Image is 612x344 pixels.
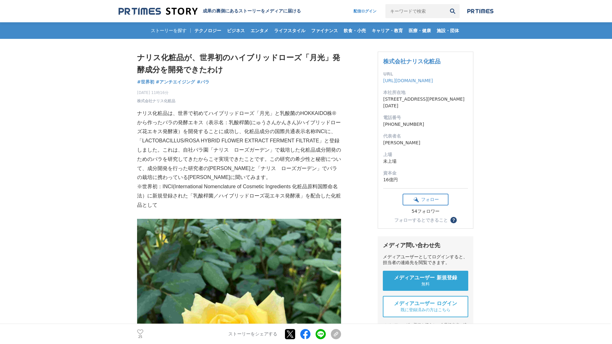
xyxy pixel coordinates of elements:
a: [URL][DOMAIN_NAME] [383,78,433,83]
a: 株式会社ナリス化粧品 [137,98,175,104]
span: [DATE] 11時16分 [137,90,175,96]
dt: 上場 [383,151,468,158]
p: 25 [137,335,143,339]
span: ？ [451,218,456,222]
div: メディア問い合わせ先 [383,241,468,249]
a: ビジネス [224,22,247,39]
span: 無料 [421,281,430,287]
a: メディアユーザー 新規登録 無料 [383,271,468,291]
a: ファイナンス [309,22,340,39]
dd: [PHONE_NUMBER] [383,121,468,128]
dt: URL [383,71,468,77]
div: 54フォロワー [403,209,448,214]
a: #アンチエイジング [156,79,195,85]
span: ビジネス [224,28,247,33]
span: 既に登録済みの方はこちら [401,307,450,313]
a: #世界初 [137,79,154,85]
dt: 本社所在地 [383,89,468,96]
p: ナリス化粧品は、世界で初めてハイブリッドローズ「月光」と乳酸菌のHOKKAIDO株®から作ったバラの発酵エキス（表示名：乳酸桿菌(にゅうさんかんきん)/ハイブリッドローズ花エキス発酵液）を開発す... [137,109,341,182]
a: 医療・健康 [406,22,433,39]
a: 配信ログイン [347,4,383,18]
a: 成果の裏側にあるストーリーをメディアに届ける 成果の裏側にあるストーリーをメディアに届ける [119,7,301,16]
a: 株式会社ナリス化粧品 [383,58,441,65]
dd: 16億円 [383,176,468,183]
img: 成果の裏側にあるストーリーをメディアに届ける [119,7,198,16]
a: 飲食・小売 [341,22,368,39]
span: 施設・団体 [434,28,462,33]
dd: [STREET_ADDRESS][PERSON_NAME][DATE] [383,96,468,109]
a: キャリア・教育 [369,22,405,39]
input: キーワードで検索 [385,4,446,18]
a: エンタメ [248,22,271,39]
span: テクノロジー [192,28,224,33]
button: 検索 [446,4,460,18]
a: ライフスタイル [272,22,308,39]
h2: 成果の裏側にあるストーリーをメディアに届ける [203,8,301,14]
button: フォロー [403,194,448,205]
div: フォローするとできること [394,218,448,222]
dt: 電話番号 [383,114,468,121]
div: メディアユーザーとしてログインすると、担当者の連絡先を閲覧できます。 [383,254,468,266]
span: エンタメ [248,28,271,33]
a: 施設・団体 [434,22,462,39]
dd: 未上場 [383,158,468,165]
dt: 資本金 [383,170,468,176]
span: メディアユーザー ログイン [394,300,457,307]
span: キャリア・教育 [369,28,405,33]
p: ※世界初：INCI(International Nomenclature of Cosmetic Ingredients 化粧品原料国際命名法）に新規登録された「乳酸桿菌／ハイブリッドローズ花エ... [137,182,341,210]
p: ストーリーをシェアする [228,331,277,337]
span: 医療・健康 [406,28,433,33]
span: 飲食・小売 [341,28,368,33]
a: テクノロジー [192,22,224,39]
a: メディアユーザー ログイン 既に登録済みの方はこちら [383,296,468,317]
span: ファイナンス [309,28,340,33]
span: メディアユーザー 新規登録 [394,275,457,281]
button: ？ [450,217,457,223]
span: ライフスタイル [272,28,308,33]
dd: [PERSON_NAME] [383,140,468,146]
h1: ナリス化粧品が、世界初のハイブリッドローズ「月光」発酵成分を開発できたわけ [137,52,341,76]
img: prtimes [467,9,493,14]
dt: 代表者名 [383,133,468,140]
a: #バラ [197,79,209,85]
